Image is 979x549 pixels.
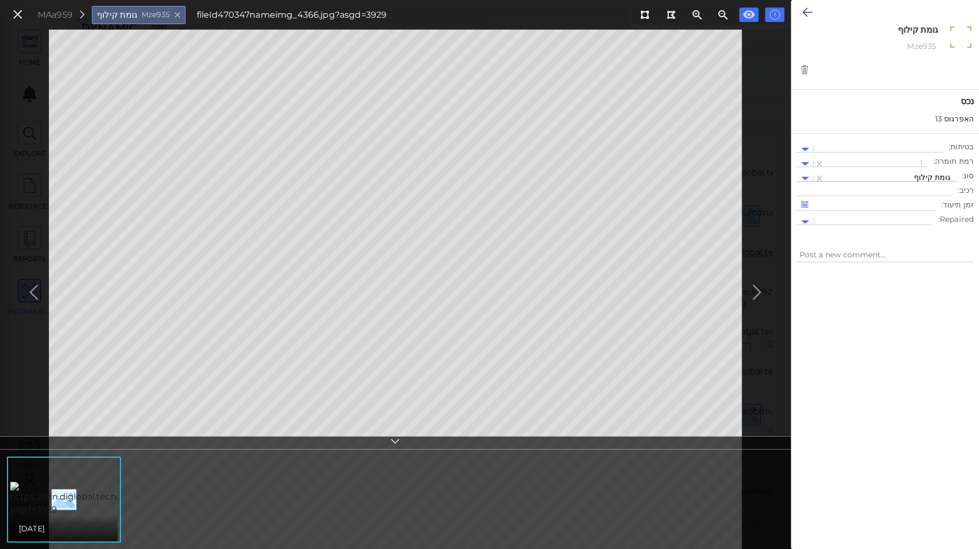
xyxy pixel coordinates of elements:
span: גומת קילוף [914,172,951,182]
img: https://cdn.diglobal.tech/width210/3929/img_4366.jpg?asgd=3929 [10,482,250,516]
span: נכס [797,95,974,108]
iframe: Chat [933,501,971,541]
span: 1 [919,158,922,168]
textarea: גומת קילוף [828,25,938,35]
span: רכיב : [957,185,974,196]
span: בטיחות : [949,141,974,153]
span: Mze935 [141,9,170,20]
span: גומת קילוף [97,9,138,21]
span: זמן תיעוד : [941,199,974,211]
div: MAa959 [38,9,73,21]
span: [DATE] [19,522,45,535]
div: fileId 470347 name img_4366.jpg?asgd=3929 [196,9,387,21]
span: האפרגוס 13 [934,113,974,125]
span: Repaired : [938,214,974,225]
span: סוג : [961,170,974,182]
div: Mze935 [826,41,936,54]
span: רמת חומרה : [933,156,974,167]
